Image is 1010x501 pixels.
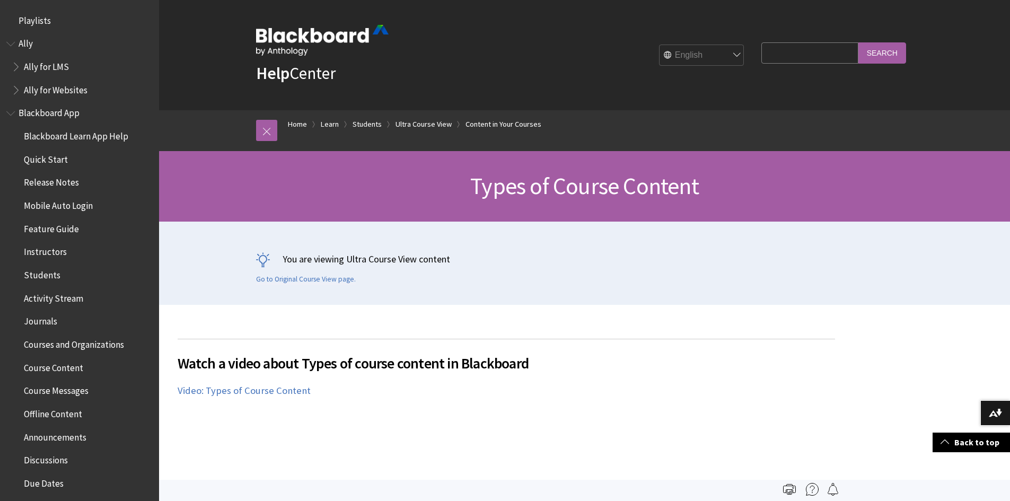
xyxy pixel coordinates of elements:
span: Journals [24,313,57,327]
span: Announcements [24,428,86,443]
span: Quick Start [24,151,68,165]
span: Playlists [19,12,51,26]
input: Search [858,42,906,63]
span: Ally for Websites [24,81,87,95]
span: Offline Content [24,405,82,419]
p: You are viewing Ultra Course View content [256,252,914,266]
a: Learn [321,118,339,131]
span: Blackboard App [19,104,80,119]
a: Content in Your Courses [466,118,541,131]
span: Mobile Auto Login [24,197,93,211]
span: Watch a video about Types of course content in Blackboard [178,352,835,374]
span: Ally for LMS [24,58,69,72]
img: More help [806,483,819,496]
a: Back to top [933,433,1010,452]
span: Course Messages [24,382,89,397]
nav: Book outline for Anthology Ally Help [6,35,153,99]
img: Print [783,483,796,496]
span: Due Dates [24,474,64,489]
span: Instructors [24,243,67,258]
span: Ally [19,35,33,49]
a: Ultra Course View [396,118,452,131]
a: Home [288,118,307,131]
a: Go to Original Course View page. [256,275,356,284]
nav: Book outline for Playlists [6,12,153,30]
strong: Help [256,63,289,84]
span: Courses and Organizations [24,336,124,350]
a: Students [353,118,382,131]
img: Blackboard by Anthology [256,25,389,56]
span: Discussions [24,451,68,465]
a: Video: Types of Course Content [178,384,311,397]
span: Students [24,266,60,280]
span: Types of Course Content [470,171,699,200]
span: Feature Guide [24,220,79,234]
span: Course Content [24,359,83,373]
span: Blackboard Learn App Help [24,127,128,142]
a: HelpCenter [256,63,336,84]
span: Activity Stream [24,289,83,304]
select: Site Language Selector [660,45,744,66]
img: Follow this page [827,483,839,496]
span: Release Notes [24,174,79,188]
